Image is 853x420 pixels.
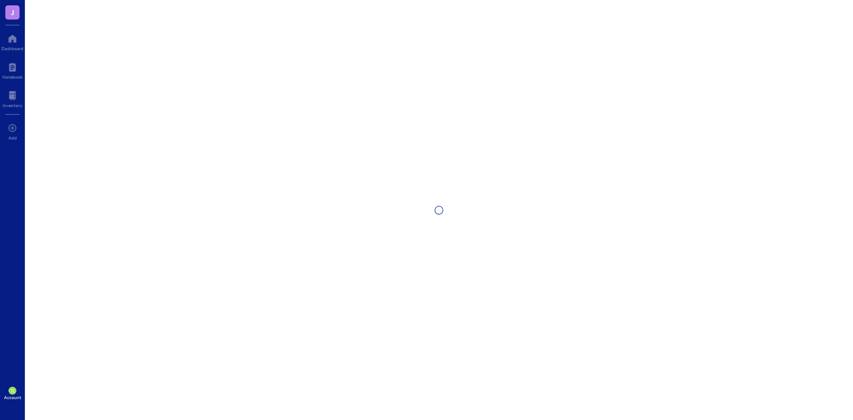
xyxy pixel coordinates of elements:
div: Notebook [2,74,23,80]
a: Dashboard [1,32,24,51]
span: J [11,7,14,18]
a: Inventory [3,88,22,108]
a: Notebook [2,60,23,80]
div: Dashboard [1,46,24,51]
div: Account [4,395,21,400]
span: TL [10,388,15,393]
div: Add [8,135,17,140]
div: Inventory [3,103,22,108]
